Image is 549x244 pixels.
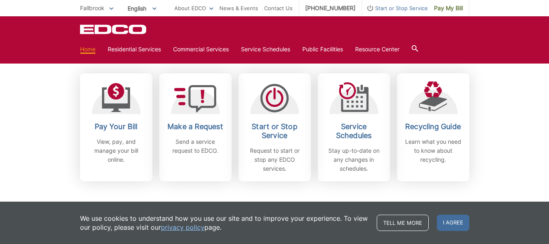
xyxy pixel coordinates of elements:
p: View, pay, and manage your bill online. [86,137,146,164]
a: Tell me more [377,215,429,231]
p: Request to start or stop any EDCO services. [245,146,305,173]
h2: Pay Your Bill [86,122,146,131]
a: privacy policy [161,223,204,232]
p: Learn what you need to know about recycling. [403,137,463,164]
a: Service Schedules [241,45,290,54]
h2: Make a Request [165,122,226,131]
a: EDCD logo. Return to the homepage. [80,24,148,34]
a: Commercial Services [173,45,229,54]
h2: Start or Stop Service [245,122,305,140]
a: Recycling Guide Learn what you need to know about recycling. [397,73,469,181]
a: About EDCO [174,4,213,13]
a: Resource Center [355,45,399,54]
p: We use cookies to understand how you use our site and to improve your experience. To view our pol... [80,214,369,232]
a: Service Schedules Stay up-to-date on any changes in schedules. [318,73,390,181]
span: Pay My Bill [434,4,463,13]
a: Contact Us [264,4,293,13]
a: Make a Request Send a service request to EDCO. [159,73,232,181]
p: Stay up-to-date on any changes in schedules. [324,146,384,173]
a: Residential Services [108,45,161,54]
span: English [122,2,163,15]
a: Public Facilities [302,45,343,54]
a: News & Events [219,4,258,13]
h2: Service Schedules [324,122,384,140]
h2: Recycling Guide [403,122,463,131]
span: I agree [437,215,469,231]
span: Fallbrook [80,4,104,11]
a: Pay Your Bill View, pay, and manage your bill online. [80,73,152,181]
a: Home [80,45,95,54]
p: Send a service request to EDCO. [165,137,226,155]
